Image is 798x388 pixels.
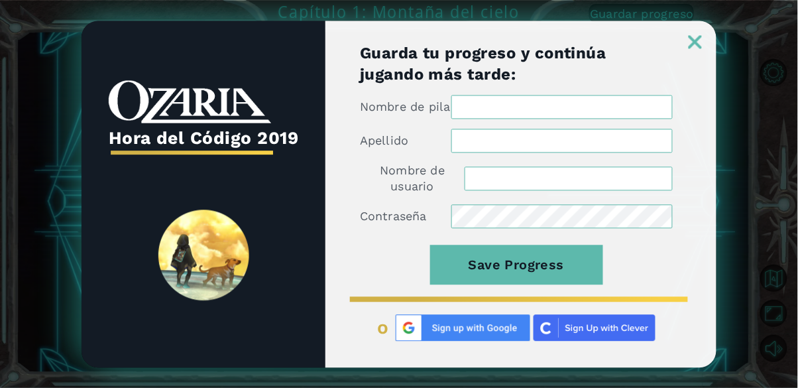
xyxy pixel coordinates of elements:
[430,245,603,285] button: Save Progress
[109,80,271,123] img: whiteOzariaWordmark.png
[109,124,299,153] h3: Hora del Código 2019
[360,99,451,115] label: Nombre de pila
[360,208,427,224] label: Contraseña
[534,314,655,341] img: clever_sso_button@2x.png
[689,35,702,48] img: ExitButton_Dusk.png
[360,42,673,85] h1: Guarda tu progreso y continúa jugando más tarde:
[158,210,249,301] img: SpiritLandReveal.png
[377,317,389,338] span: o
[360,133,409,149] label: Apellido
[360,162,465,194] label: Nombre de usuario
[396,314,530,341] img: Google%20Sign%20Up.png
